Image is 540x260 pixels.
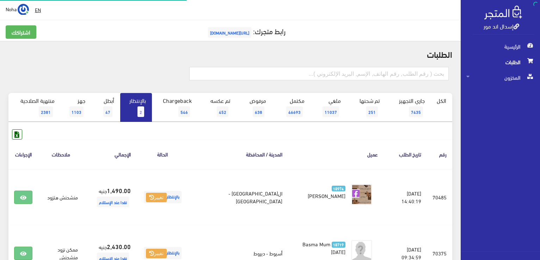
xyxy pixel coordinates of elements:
[427,169,452,225] td: 70485
[484,21,519,31] a: إسدال اند مور
[311,93,347,122] a: ملغي11037
[69,106,84,117] span: 1103
[386,93,431,122] a: جاري التجهيز7435
[84,169,136,225] td: جنيه
[427,140,452,169] th: رقم
[144,191,182,203] span: بالإنتظار
[39,106,53,117] span: 2381
[107,186,131,195] strong: 1,490.00
[308,191,345,200] span: [PERSON_NAME]
[461,54,540,70] a: الطلبات
[146,193,167,203] button: تغيير
[178,106,190,117] span: 546
[323,106,339,117] span: 11037
[137,106,144,117] span: 2
[466,39,534,54] span: الرئيسية
[35,5,41,14] u: EN
[61,93,91,122] a: جهز1103
[107,242,131,251] strong: 2,430.00
[198,93,236,122] a: تم عكسه452
[91,93,120,122] a: أبطل47
[332,242,345,248] span: 18719
[383,169,427,225] td: [DATE] 14:40:19
[253,106,264,117] span: 638
[484,6,522,19] img: .
[347,93,386,122] a: تم شحنها251
[299,240,345,255] a: 18719 Basma Mum [DATE]
[6,5,17,13] span: Noha
[461,39,540,54] a: الرئيسية
[299,184,345,199] a: 18974 [PERSON_NAME]
[206,24,286,37] a: رابط متجرك:[URL][DOMAIN_NAME]
[8,140,38,169] th: الإجراءات
[217,106,228,117] span: 452
[8,93,61,122] a: منتهية الصلاحية2381
[302,239,345,256] span: Basma Mum [DATE]
[38,140,84,169] th: ملاحظات
[272,93,311,122] a: مكتمل46693
[189,67,449,80] input: بحث ( رقم الطلب, رقم الهاتف, الإسم, البريد اﻹلكتروني )...
[366,106,378,117] span: 251
[332,186,345,192] span: 18974
[18,4,29,15] img: ...
[208,27,251,38] span: [URL][DOMAIN_NAME]
[189,169,288,225] td: ال[GEOGRAPHIC_DATA] - [GEOGRAPHIC_DATA]
[120,93,152,122] a: بالإنتظار2
[351,184,372,205] img: picture
[466,70,534,85] span: المخزون
[32,4,44,16] a: EN
[6,4,29,15] a: ... Noha
[144,247,182,259] span: بالإنتظار
[466,54,534,70] span: الطلبات
[288,140,383,169] th: عميل
[97,197,129,207] span: نقدا عند الإستلام
[136,140,189,169] th: الحالة
[152,93,198,122] a: Chargeback546
[8,49,452,58] h2: الطلبات
[146,249,167,259] button: تغيير
[431,93,452,108] a: الكل
[236,93,272,122] a: مرفوض638
[383,140,427,169] th: تاريخ الطلب
[286,106,303,117] span: 46693
[84,140,136,169] th: اﻹجمالي
[409,106,423,117] span: 7435
[189,140,288,169] th: المدينة / المحافظة
[38,169,84,225] td: منشحنش هتزود
[6,25,36,39] a: اشتراكك
[103,106,112,117] span: 47
[461,70,540,85] a: المخزون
